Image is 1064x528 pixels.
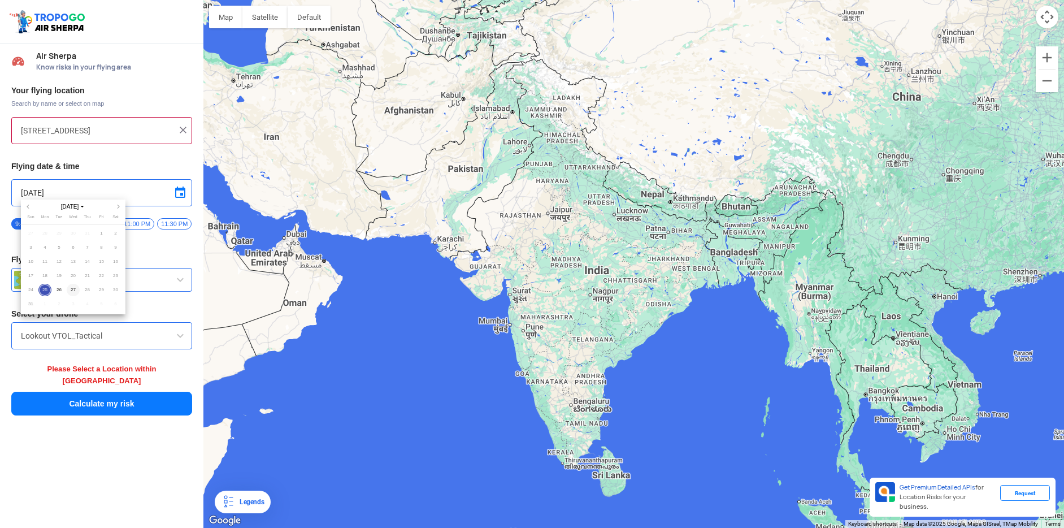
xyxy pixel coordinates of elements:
span: 1 [38,298,51,311]
span: 29 [95,284,108,297]
span: 6 [109,298,122,311]
td: 21 August 2025 [80,269,94,283]
td: 1 August 2025 [94,227,108,241]
span: 21 [81,270,94,283]
span: 19 [53,270,66,283]
span: 2 [53,298,66,311]
td: 6 September 2025 [108,297,123,311]
span: 8 [95,241,108,254]
button: Previous month [24,202,32,211]
span: 2 [109,227,122,240]
td: 2 August 2025 [108,227,123,241]
span: Sun [27,215,34,219]
span: 5 [53,241,66,254]
td: 20 August 2025 [66,269,80,283]
span: 9 [109,241,122,254]
th: Wednesday [66,214,80,224]
td: 25 August 2025 [38,283,52,297]
td: 24 August 2025 [24,283,38,297]
th: Tuesday [52,214,66,224]
td: 15 August 2025 [94,255,108,269]
td: 10 August 2025 [24,255,38,269]
span: 10 [24,256,37,269]
td: 7 August 2025 [80,241,94,255]
span: 30 [109,284,122,297]
td: 16 August 2025 [108,255,123,269]
span: Sat [112,215,119,219]
span: 30 [67,227,80,240]
span: 18 [38,270,51,283]
span: Thu [84,215,90,219]
td: 23 August 2025 [108,269,123,283]
span: 12 [53,256,66,269]
span: 11 [38,256,51,269]
td: 26 August 2025 [52,283,66,297]
td: 31 July 2025 [80,227,94,241]
td: 3 August 2025 [24,241,38,255]
span: 28 [81,284,94,297]
span: 23 [109,270,122,283]
span: 4 [81,298,94,311]
span: Wed [69,215,77,219]
td: 18 August 2025 [38,269,52,283]
span: 3 [24,241,37,254]
td: 2 September 2025 [52,297,66,311]
td: 14 August 2025 [80,255,94,269]
td: 6 August 2025 [66,241,80,255]
span: 1 [95,227,108,240]
span: 17 [24,270,37,283]
span: 20 [67,270,80,283]
td: 4 September 2025 [80,297,94,311]
td: 29 August 2025 [94,283,108,297]
th: Sunday [24,214,38,224]
span: 26 [53,284,66,297]
td: 11 August 2025 [38,255,52,269]
span: Tue [56,215,63,219]
td: 4 August 2025 [38,241,52,255]
td: 27 July 2025 [24,227,38,241]
td: 30 August 2025 [108,283,123,297]
td: 31 August 2025 [24,297,38,311]
td: 1 September 2025 [38,297,52,311]
td: 12 August 2025 [52,255,66,269]
th: Friday [94,214,108,224]
span: 31 [81,227,94,240]
td: 28 August 2025 [80,283,94,297]
span: Mon [41,215,49,219]
td: 19 August 2025 [52,269,66,283]
td: 29 July 2025 [52,227,66,241]
td: 28 July 2025 [38,227,52,241]
span: 13 [67,256,80,269]
span: 5 [95,298,108,311]
td: 5 September 2025 [94,297,108,311]
span: 22 [95,270,108,283]
span: 25 [38,284,51,297]
span: [DATE] [58,202,88,211]
span: 14 [81,256,94,269]
td: 17 August 2025 [24,269,38,283]
span: Fri [99,215,103,219]
span: 15 [95,256,108,269]
span: 24 [24,284,37,297]
td: 5 August 2025 [52,241,66,255]
span: 3 [67,298,80,311]
span: 6 [67,241,80,254]
span: 27 [67,284,80,297]
td: 30 July 2025 [66,227,80,241]
button: Choose month and year [58,202,88,211]
span: 29 [53,227,66,240]
span: 4 [38,241,51,254]
span: 7 [81,241,94,254]
span: 31 [24,298,37,311]
button: Next month [114,202,123,211]
td: 8 August 2025 [94,241,108,255]
td: 3 September 2025 [66,297,80,311]
span: 28 [38,227,51,240]
td: 9 August 2025 [108,241,123,255]
td: 22 August 2025 [94,269,108,283]
th: Saturday [108,214,123,224]
span: 27 [24,227,37,240]
th: Monday [38,214,52,224]
td: 13 August 2025 [66,255,80,269]
span: 16 [109,256,122,269]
